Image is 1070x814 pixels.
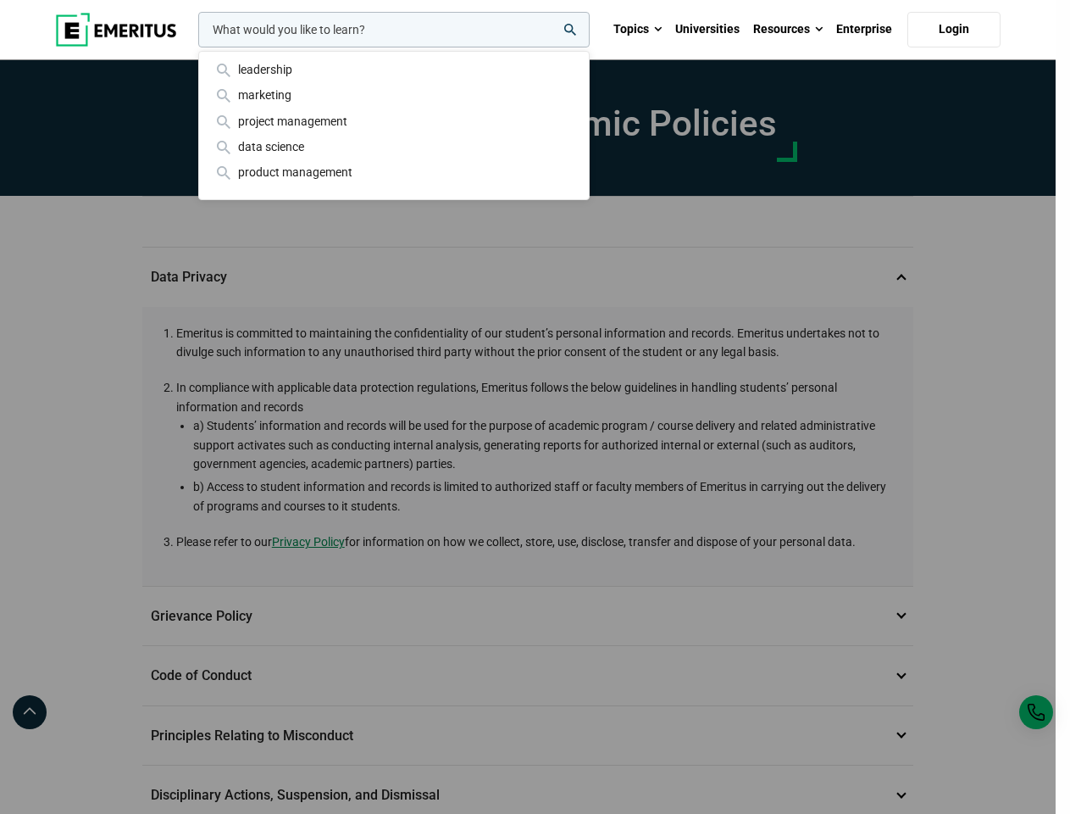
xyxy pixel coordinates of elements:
div: project management [213,112,575,131]
div: product management [213,163,575,181]
div: marketing [213,86,575,104]
a: Login [907,12,1001,47]
input: woocommerce-product-search-field-0 [198,12,590,47]
div: data science [213,137,575,156]
div: leadership [213,60,575,79]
